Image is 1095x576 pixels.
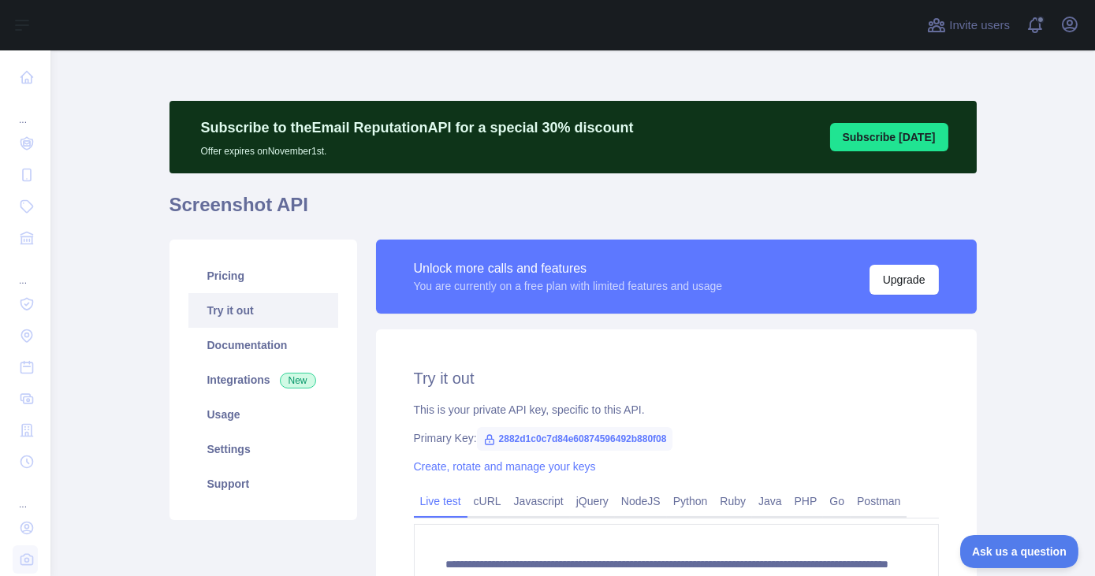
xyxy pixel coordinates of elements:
[414,278,723,294] div: You are currently on a free plan with limited features and usage
[713,489,752,514] a: Ruby
[13,255,38,287] div: ...
[13,479,38,511] div: ...
[830,123,948,151] button: Subscribe [DATE]
[414,259,723,278] div: Unlock more calls and features
[201,117,634,139] p: Subscribe to the Email Reputation API for a special 30 % discount
[414,489,467,514] a: Live test
[188,258,338,293] a: Pricing
[414,430,939,446] div: Primary Key:
[870,265,939,295] button: Upgrade
[508,489,570,514] a: Javascript
[851,489,907,514] a: Postman
[188,362,338,397] a: Integrations New
[667,489,714,514] a: Python
[949,17,1010,35] span: Invite users
[615,489,667,514] a: NodeJS
[960,535,1079,568] iframe: Toggle Customer Support
[188,466,338,501] a: Support
[788,489,824,514] a: PHP
[924,13,1013,38] button: Invite users
[188,397,338,432] a: Usage
[414,402,939,418] div: This is your private API key, specific to this API.
[188,328,338,362] a: Documentation
[188,432,338,466] a: Settings
[414,367,939,389] h2: Try it out
[280,373,316,388] span: New
[467,489,508,514] a: cURL
[477,427,673,451] span: 2882d1c0c7d84e60874596492b880f08
[13,95,38,126] div: ...
[823,489,851,514] a: Go
[201,139,634,158] p: Offer expires on November 1st.
[570,489,615,514] a: jQuery
[188,293,338,328] a: Try it out
[752,489,788,514] a: Java
[169,192,977,230] h1: Screenshot API
[414,460,596,473] a: Create, rotate and manage your keys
